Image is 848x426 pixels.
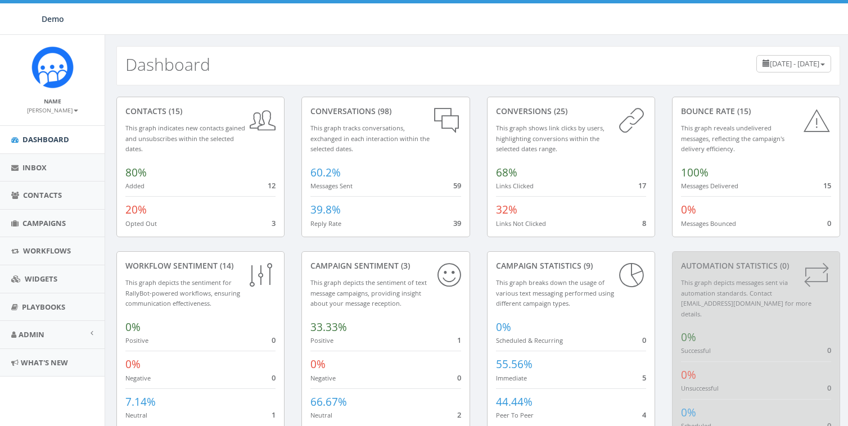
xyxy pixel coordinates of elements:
[310,336,333,345] small: Positive
[310,260,461,271] div: Campaign Sentiment
[310,165,341,180] span: 60.2%
[457,335,461,345] span: 1
[770,58,819,69] span: [DATE] - [DATE]
[642,410,646,420] span: 4
[310,357,326,371] span: 0%
[581,260,593,271] span: (9)
[681,106,831,117] div: Bounce Rate
[681,278,811,318] small: This graph depicts messages sent via automation standards. Contact [EMAIL_ADDRESS][DOMAIN_NAME] f...
[125,411,147,419] small: Neutral
[681,260,831,271] div: Automation Statistics
[496,411,534,419] small: Peer To Peer
[681,405,696,420] span: 0%
[642,335,646,345] span: 0
[27,105,78,115] a: [PERSON_NAME]
[496,182,534,190] small: Links Clicked
[125,182,145,190] small: Added
[827,383,831,393] span: 0
[823,180,831,191] span: 15
[125,278,240,307] small: This graph depicts the sentiment for RallyBot-powered workflows, ensuring communication effective...
[125,106,276,117] div: contacts
[399,260,410,271] span: (3)
[22,302,65,312] span: Playbooks
[681,124,784,153] small: This graph reveals undelivered messages, reflecting the campaign's delivery efficiency.
[496,278,614,307] small: This graph breaks down the usage of various text messaging performed using different campaign types.
[453,180,461,191] span: 59
[44,97,61,105] small: Name
[272,410,276,420] span: 1
[310,278,427,307] small: This graph depicts the sentiment of text message campaigns, providing insight about your message ...
[125,124,245,153] small: This graph indicates new contacts gained and unsubscribes within the selected dates.
[31,46,74,88] img: Icon_1.png
[496,320,511,334] span: 0%
[125,165,147,180] span: 80%
[125,219,157,228] small: Opted Out
[496,374,527,382] small: Immediate
[22,162,47,173] span: Inbox
[496,260,646,271] div: Campaign Statistics
[166,106,182,116] span: (15)
[778,260,789,271] span: (0)
[681,346,711,355] small: Successful
[42,13,64,24] span: Demo
[827,218,831,228] span: 0
[681,219,736,228] small: Messages Bounced
[642,218,646,228] span: 8
[27,106,78,114] small: [PERSON_NAME]
[496,357,533,371] span: 55.56%
[496,124,605,153] small: This graph shows link clicks by users, highlighting conversions within the selected dates range.
[496,395,533,409] span: 44.44%
[125,202,147,217] span: 20%
[310,106,461,117] div: conversations
[125,357,141,371] span: 0%
[125,260,276,271] div: Workflow Sentiment
[125,320,141,334] span: 0%
[310,374,336,382] small: Negative
[310,182,353,190] small: Messages Sent
[272,373,276,383] span: 0
[218,260,233,271] span: (14)
[376,106,391,116] span: (98)
[310,124,430,153] small: This graph tracks conversations, exchanged in each interaction within the selected dates.
[496,106,646,117] div: conversions
[457,373,461,383] span: 0
[25,274,57,284] span: Widgets
[22,218,66,228] span: Campaigns
[125,395,156,409] span: 7.14%
[496,202,517,217] span: 32%
[310,202,341,217] span: 39.8%
[23,190,62,200] span: Contacts
[496,165,517,180] span: 68%
[681,182,738,190] small: Messages Delivered
[496,219,546,228] small: Links Not Clicked
[125,374,151,382] small: Negative
[681,330,696,345] span: 0%
[681,165,709,180] span: 100%
[681,368,696,382] span: 0%
[681,384,719,392] small: Unsuccessful
[19,329,44,339] span: Admin
[125,336,148,345] small: Positive
[638,180,646,191] span: 17
[642,373,646,383] span: 5
[310,395,347,409] span: 66.67%
[21,357,68,368] span: What's New
[125,55,210,74] h2: Dashboard
[310,411,332,419] small: Neutral
[552,106,567,116] span: (25)
[827,345,831,355] span: 0
[453,218,461,228] span: 39
[681,202,696,217] span: 0%
[272,335,276,345] span: 0
[496,336,563,345] small: Scheduled & Recurring
[268,180,276,191] span: 12
[23,246,71,256] span: Workflows
[735,106,751,116] span: (15)
[272,218,276,228] span: 3
[22,134,69,144] span: Dashboard
[310,219,341,228] small: Reply Rate
[310,320,347,334] span: 33.33%
[457,410,461,420] span: 2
